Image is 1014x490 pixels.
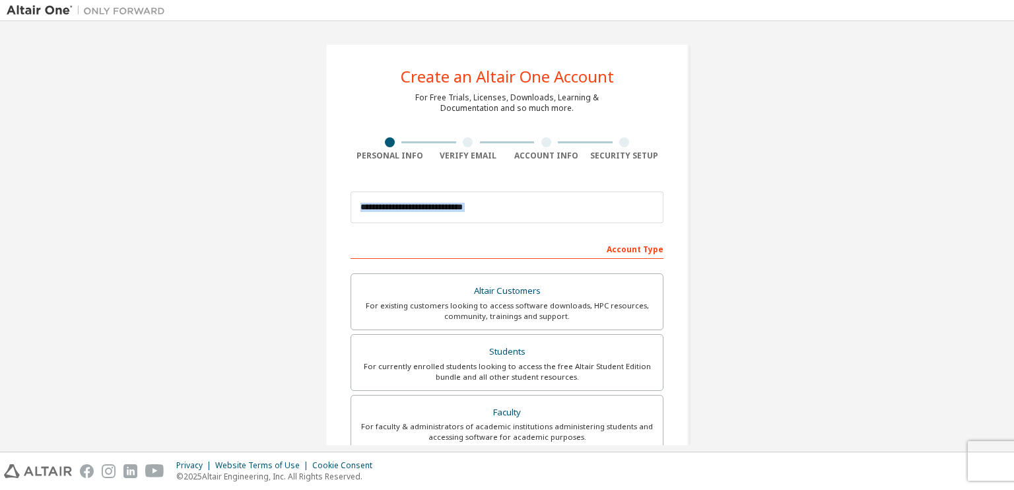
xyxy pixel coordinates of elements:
img: Altair One [7,4,172,17]
div: Account Type [351,238,663,259]
div: For Free Trials, Licenses, Downloads, Learning & Documentation and so much more. [415,92,599,114]
div: Create an Altair One Account [401,69,614,85]
div: For faculty & administrators of academic institutions administering students and accessing softwa... [359,421,655,442]
div: Verify Email [429,151,508,161]
div: Privacy [176,460,215,471]
div: Security Setup [586,151,664,161]
div: Students [359,343,655,361]
img: altair_logo.svg [4,464,72,478]
div: For existing customers looking to access software downloads, HPC resources, community, trainings ... [359,300,655,322]
img: linkedin.svg [123,464,137,478]
div: Altair Customers [359,282,655,300]
div: Cookie Consent [312,460,380,471]
div: Website Terms of Use [215,460,312,471]
div: Faculty [359,403,655,422]
div: Account Info [507,151,586,161]
img: facebook.svg [80,464,94,478]
div: Personal Info [351,151,429,161]
img: instagram.svg [102,464,116,478]
p: © 2025 Altair Engineering, Inc. All Rights Reserved. [176,471,380,482]
div: For currently enrolled students looking to access the free Altair Student Edition bundle and all ... [359,361,655,382]
img: youtube.svg [145,464,164,478]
